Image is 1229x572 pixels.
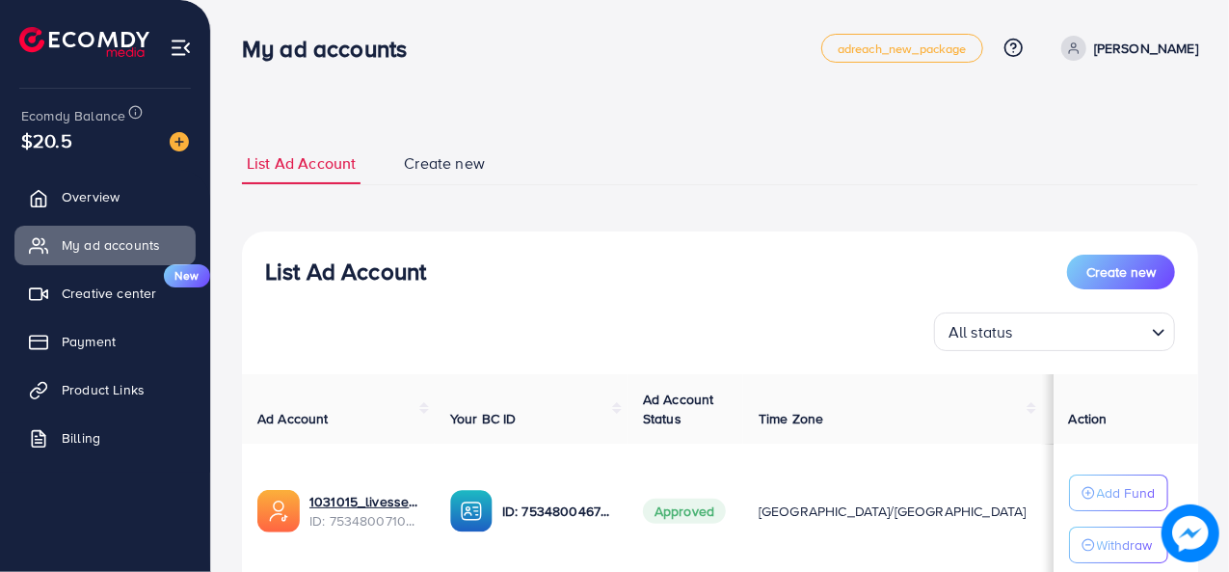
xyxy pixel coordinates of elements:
[450,490,493,532] img: ic-ba-acc.ded83a64.svg
[1069,409,1108,428] span: Action
[14,226,196,264] a: My ad accounts
[170,37,192,59] img: menu
[1069,527,1168,563] button: Withdraw
[1162,504,1219,562] img: image
[502,500,612,523] p: ID: 7534800467637944336
[759,409,823,428] span: Time Zone
[14,322,196,361] a: Payment
[309,492,419,531] div: <span class='underline'>1031015_livessence testing_1754332532515</span></br>7534800710915915792
[838,42,967,55] span: adreach_new_package
[247,152,356,175] span: List Ad Account
[19,27,149,57] img: logo
[62,332,116,351] span: Payment
[1094,37,1198,60] p: [PERSON_NAME]
[1097,533,1153,557] p: Withdraw
[1097,481,1156,504] p: Add Fund
[643,499,726,524] span: Approved
[265,258,426,286] h3: List Ad Account
[1069,475,1168,511] button: Add Fund
[164,264,210,287] span: New
[62,380,145,399] span: Product Links
[643,390,714,428] span: Ad Account Status
[821,34,983,63] a: adreach_new_package
[14,274,196,313] a: Creative centerNew
[14,177,196,216] a: Overview
[14,370,196,409] a: Product Links
[1086,262,1156,282] span: Create new
[1019,314,1144,346] input: Search for option
[21,126,72,154] span: $20.5
[170,132,189,151] img: image
[62,187,120,206] span: Overview
[934,313,1175,351] div: Search for option
[242,35,422,63] h3: My ad accounts
[404,152,485,175] span: Create new
[1054,36,1198,61] a: [PERSON_NAME]
[21,106,125,125] span: Ecomdy Balance
[62,284,156,303] span: Creative center
[14,419,196,457] a: Billing
[62,428,100,448] span: Billing
[759,502,1027,521] span: [GEOGRAPHIC_DATA]/[GEOGRAPHIC_DATA]
[945,318,1017,346] span: All status
[309,492,419,511] a: 1031015_livessence testing_1754332532515
[309,511,419,531] span: ID: 7534800710915915792
[450,409,517,428] span: Your BC ID
[257,409,329,428] span: Ad Account
[1067,255,1175,289] button: Create new
[62,235,160,255] span: My ad accounts
[257,490,300,532] img: ic-ads-acc.e4c84228.svg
